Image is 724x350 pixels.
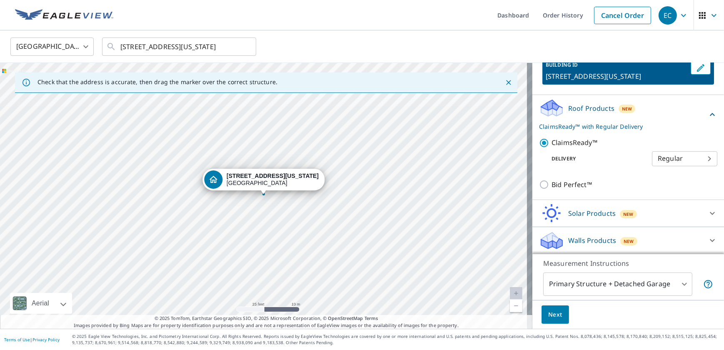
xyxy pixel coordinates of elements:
[652,147,717,170] div: Regular
[703,279,713,289] span: Your report will include the primary structure and a detached garage if one exists.
[503,77,514,88] button: Close
[539,155,652,162] p: Delivery
[552,180,592,190] p: Bid Perfect™
[510,300,522,312] a: Current Level 20, Zoom Out
[539,98,717,131] div: Roof ProductsNewClaimsReady™ with Regular Delivery
[622,105,632,112] span: New
[227,172,319,187] div: [GEOGRAPHIC_DATA]
[539,122,707,131] p: ClaimsReady™ with Regular Delivery
[4,337,30,342] a: Terms of Use
[539,203,717,223] div: Solar ProductsNew
[72,333,720,346] p: © 2025 Eagle View Technologies, Inc. and Pictometry International Corp. All Rights Reserved. Repo...
[4,337,60,342] p: |
[546,61,578,68] p: BUILDING ID
[120,35,239,58] input: Search by address or latitude-longitude
[510,287,522,300] a: Current Level 20, Zoom In Disabled
[568,208,616,218] p: Solar Products
[364,315,378,321] a: Terms
[543,258,713,268] p: Measurement Instructions
[32,337,60,342] a: Privacy Policy
[542,305,569,324] button: Next
[568,235,616,245] p: Walls Products
[543,272,692,296] div: Primary Structure + Detached Garage
[623,211,634,217] span: New
[568,103,614,113] p: Roof Products
[10,293,72,314] div: Aerial
[37,78,277,86] p: Check that the address is accurate, then drag the marker over the correct structure.
[594,7,651,24] a: Cancel Order
[691,61,711,75] button: Edit building 1
[202,169,325,195] div: Dropped pin, building 1, Residential property, 3142 N Arkansas Ave Wichita, KS 67204
[539,230,717,250] div: Walls ProductsNew
[10,35,94,58] div: [GEOGRAPHIC_DATA]
[155,315,378,322] span: © 2025 TomTom, Earthstar Geographics SIO, © 2025 Microsoft Corporation, ©
[548,310,562,320] span: Next
[227,172,319,179] strong: [STREET_ADDRESS][US_STATE]
[624,238,634,245] span: New
[546,71,687,81] p: [STREET_ADDRESS][US_STATE]
[15,9,113,22] img: EV Logo
[29,293,52,314] div: Aerial
[552,137,597,148] p: ClaimsReady™
[328,315,363,321] a: OpenStreetMap
[659,6,677,25] div: EC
